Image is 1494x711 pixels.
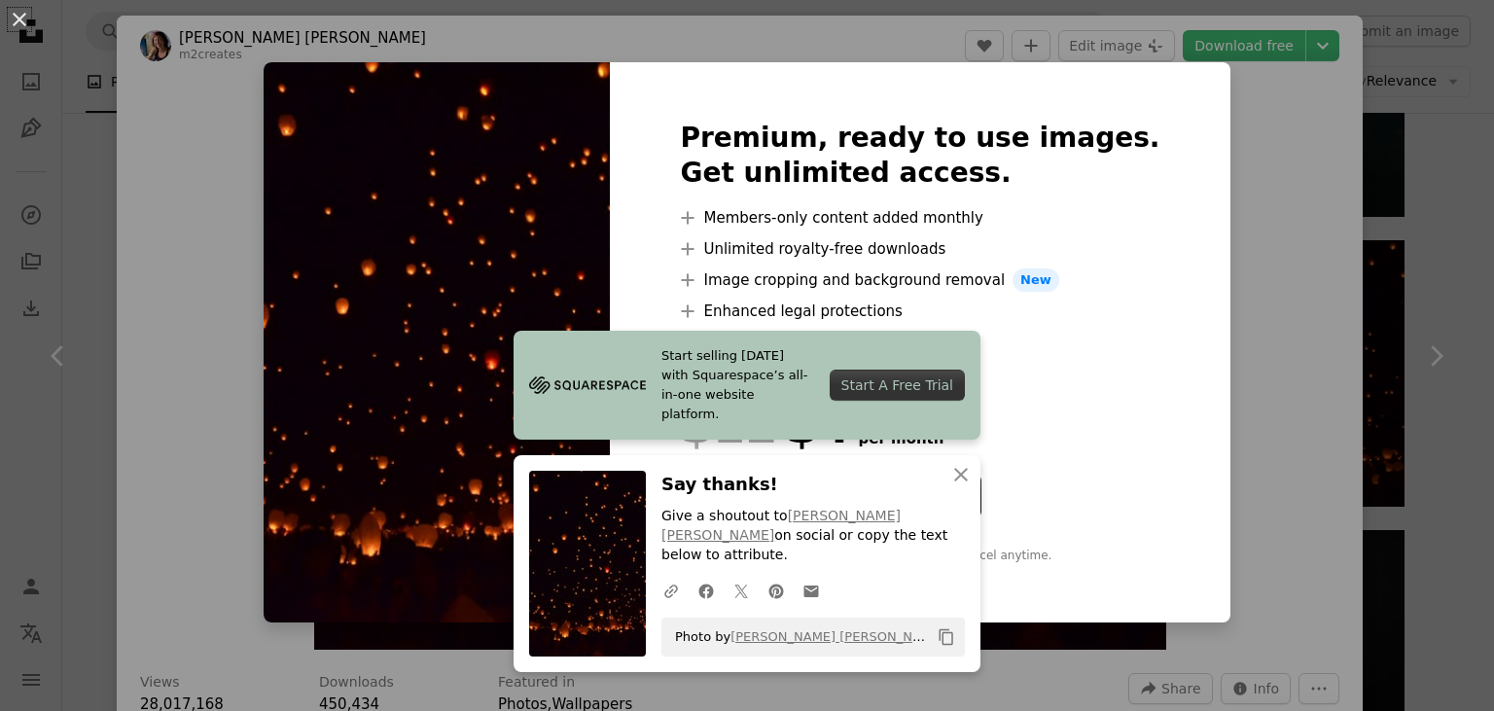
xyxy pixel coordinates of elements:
[680,300,1159,323] li: Enhanced legal protections
[794,571,829,610] a: Share over email
[264,62,610,622] img: photo-1500754088824-ce0582cfe45f
[661,346,814,424] span: Start selling [DATE] with Squarespace’s all-in-one website platform.
[661,507,965,565] p: Give a shoutout to on social or copy the text below to attribute.
[759,571,794,610] a: Share on Pinterest
[830,370,965,401] div: Start A Free Trial
[930,621,963,654] button: Copy to clipboard
[514,331,980,440] a: Start selling [DATE] with Squarespace’s all-in-one website platform.Start A Free Trial
[661,471,965,499] h3: Say thanks!
[680,268,1159,292] li: Image cropping and background removal
[689,571,724,610] a: Share on Facebook
[665,622,930,653] span: Photo by on
[730,629,944,644] a: [PERSON_NAME] [PERSON_NAME]
[724,571,759,610] a: Share on Twitter
[680,237,1159,261] li: Unlimited royalty-free downloads
[529,371,646,400] img: file-1705255347840-230a6ab5bca9image
[680,121,1159,191] h2: Premium, ready to use images. Get unlimited access.
[1013,268,1059,292] span: New
[680,206,1159,230] li: Members-only content added monthly
[661,508,901,543] a: [PERSON_NAME] [PERSON_NAME]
